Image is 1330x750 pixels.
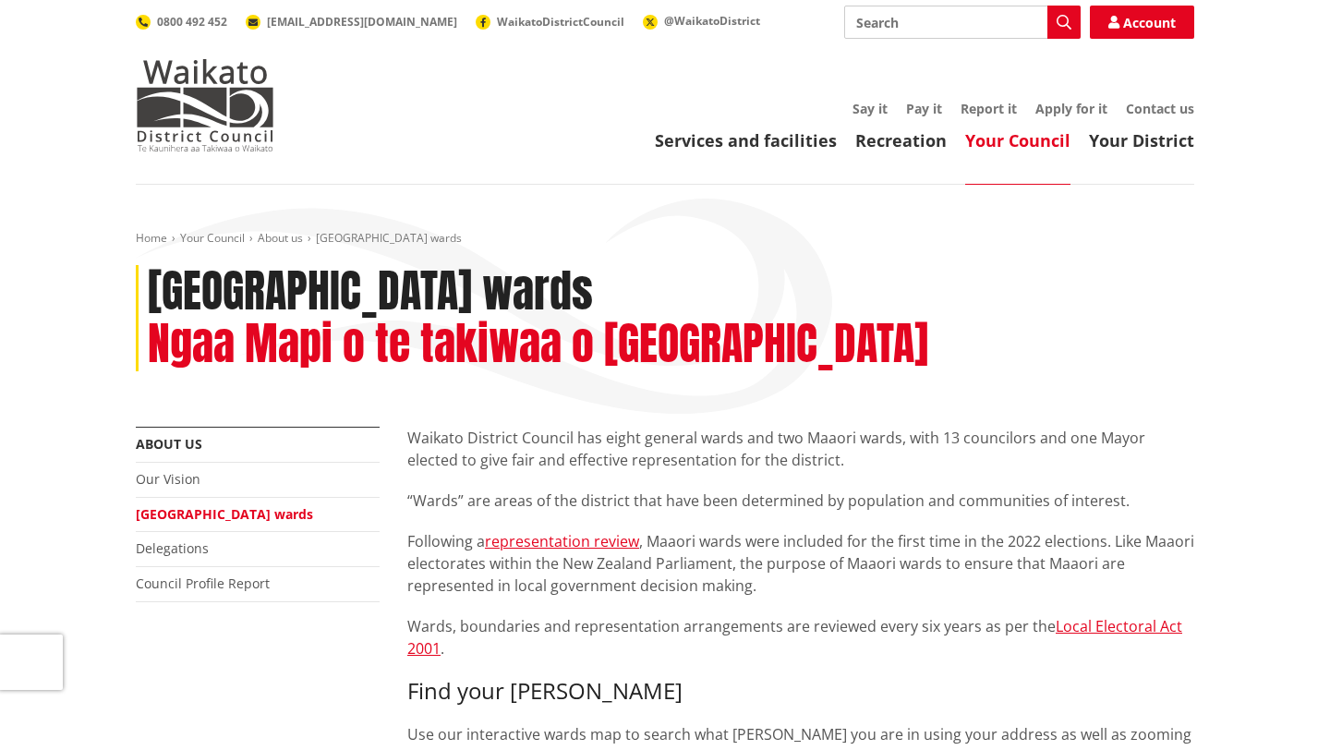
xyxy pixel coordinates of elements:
[157,14,227,30] span: 0800 492 452
[136,539,209,557] a: Delegations
[965,129,1070,151] a: Your Council
[267,14,457,30] span: [EMAIL_ADDRESS][DOMAIN_NAME]
[485,531,639,551] a: representation review
[407,616,1182,659] a: Local Electoral Act 2001
[407,678,1194,705] h3: Find your [PERSON_NAME]
[643,13,760,29] a: @WaikatoDistrict
[316,230,462,246] span: [GEOGRAPHIC_DATA] wards
[1089,129,1194,151] a: Your District
[136,435,202,453] a: About us
[136,14,227,30] a: 0800 492 452
[407,530,1194,597] p: Following a , Maaori wards were included for the first time in the 2022 elections. Like Maaori el...
[246,14,457,30] a: [EMAIL_ADDRESS][DOMAIN_NAME]
[136,231,1194,247] nav: breadcrumb
[655,129,837,151] a: Services and facilities
[906,100,942,117] a: Pay it
[1126,100,1194,117] a: Contact us
[1035,100,1107,117] a: Apply for it
[1090,6,1194,39] a: Account
[476,14,624,30] a: WaikatoDistrictCouncil
[136,505,313,523] a: [GEOGRAPHIC_DATA] wards
[844,6,1081,39] input: Search input
[407,490,1194,512] p: “Wards” are areas of the district that have been determined by population and communities of inte...
[136,470,200,488] a: Our Vision
[961,100,1017,117] a: Report it
[148,318,928,371] h2: Ngaa Mapi o te takiwaa o [GEOGRAPHIC_DATA]
[180,230,245,246] a: Your Council
[136,59,274,151] img: Waikato District Council - Te Kaunihera aa Takiwaa o Waikato
[136,230,167,246] a: Home
[855,129,947,151] a: Recreation
[664,13,760,29] span: @WaikatoDistrict
[407,615,1194,659] p: Wards, boundaries and representation arrangements are reviewed every six years as per the .
[852,100,888,117] a: Say it
[258,230,303,246] a: About us
[407,427,1194,471] p: Waikato District Council has eight general wards and two Maaori wards, with 13 councilors and one...
[148,265,593,319] h1: [GEOGRAPHIC_DATA] wards
[497,14,624,30] span: WaikatoDistrictCouncil
[136,575,270,592] a: Council Profile Report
